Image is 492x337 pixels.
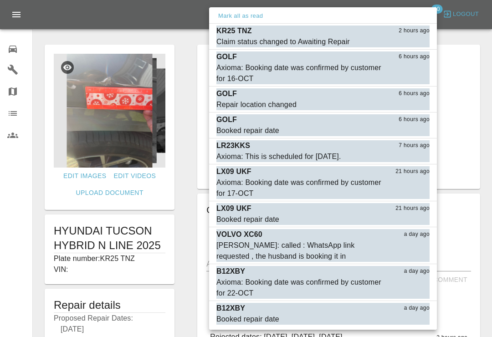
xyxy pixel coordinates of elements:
p: GOLF [216,114,237,125]
button: Mark all as read [216,11,265,21]
p: GOLF [216,88,237,99]
div: Claim status changed to Awaiting Repair [216,36,350,47]
span: a day ago [404,304,430,313]
div: Axioma: This is scheduled for [DATE]. [216,151,341,162]
p: GOLF [216,51,237,62]
div: Repair location changed [216,99,297,110]
span: 21 hours ago [395,167,430,176]
div: [PERSON_NAME]: called : WhatsApp link requested , the husband is booking it in [216,240,384,262]
p: B12XBY [216,266,245,277]
p: LX09 UKF [216,166,251,177]
span: a day ago [404,267,430,276]
div: Booked repair date [216,314,279,325]
div: Axioma: Booking date was confirmed by customer for 16-OCT [216,62,384,84]
p: LR23KKS [216,140,250,151]
span: 21 hours ago [395,204,430,213]
span: 6 hours ago [399,52,430,61]
p: KR25 TNZ [216,26,252,36]
div: Booked repair date [216,214,279,225]
span: 2 hours ago [399,26,430,36]
span: 6 hours ago [399,89,430,98]
div: Booked repair date [216,125,279,136]
p: LX09 UKF [216,203,251,214]
div: Axioma: Booking date was confirmed by customer for 17-OCT [216,177,384,199]
span: a day ago [404,230,430,239]
span: 6 hours ago [399,115,430,124]
p: B12XBY [216,303,245,314]
p: VOLVO XC60 [216,229,262,240]
div: Axioma: Booking date was confirmed by customer for 22-OCT [216,277,384,299]
span: 7 hours ago [399,141,430,150]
